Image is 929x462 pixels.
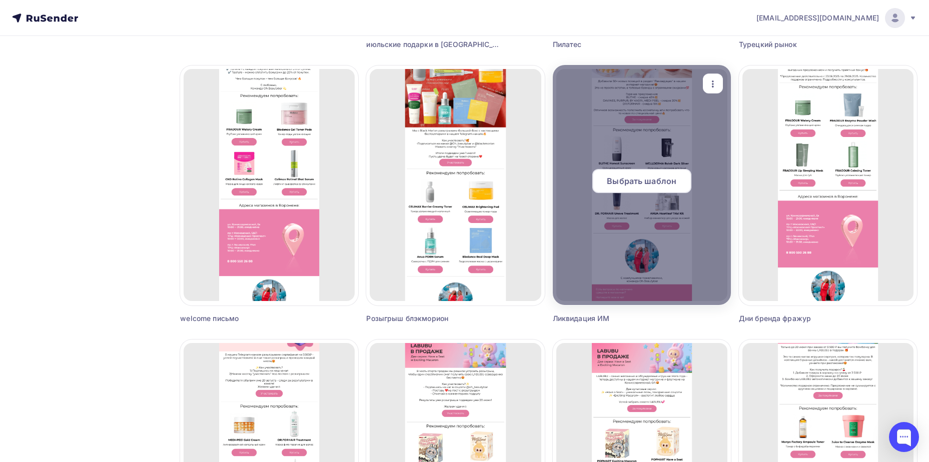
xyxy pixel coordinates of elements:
div: welcome письмо [180,313,314,323]
div: Ликвидация ИМ [553,313,686,323]
a: [EMAIL_ADDRESS][DOMAIN_NAME] [756,8,917,28]
div: июльские подарки в [GEOGRAPHIC_DATA] [366,39,500,49]
div: Турецкий рынок [739,39,872,49]
span: [EMAIL_ADDRESS][DOMAIN_NAME] [756,13,879,23]
span: Выбрать шаблон [607,175,676,187]
div: Пилатес [553,39,686,49]
div: Дни бренда фражур [739,313,872,323]
div: Розыгрыш блэкморион [366,313,500,323]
